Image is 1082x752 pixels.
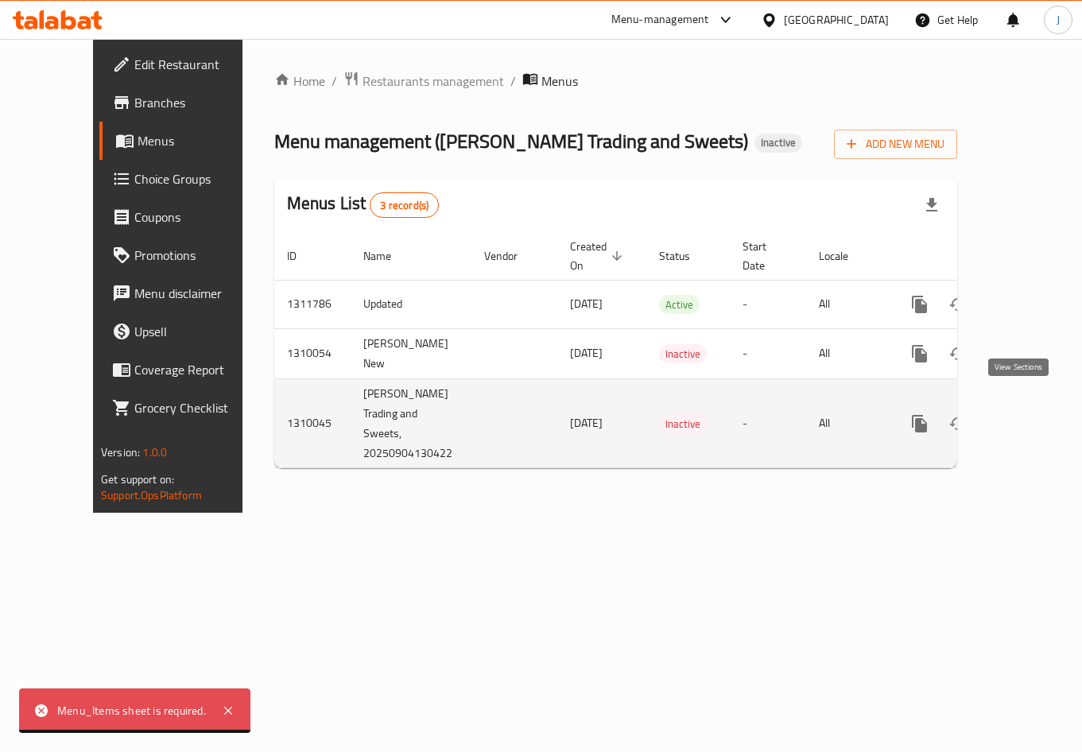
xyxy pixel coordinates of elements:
span: J [1057,11,1060,29]
span: Upsell [134,322,261,341]
table: enhanced table [274,232,1066,469]
span: Coupons [134,207,261,227]
td: All [806,378,888,468]
div: Active [659,295,700,314]
span: Get support on: [101,469,174,490]
span: Menu disclaimer [134,284,261,303]
button: more [901,285,939,324]
span: 1.0.0 [142,442,167,463]
span: Promotions [134,246,261,265]
a: Home [274,72,325,91]
button: Change Status [939,285,977,324]
span: Start Date [743,237,787,275]
div: Inactive [659,344,707,363]
span: Restaurants management [363,72,504,91]
td: [PERSON_NAME] Trading and Sweets, 20250904130422 [351,378,471,468]
a: Branches [99,83,273,122]
td: 1311786 [274,280,351,328]
span: Created On [570,237,627,275]
span: Add New Menu [847,134,944,154]
span: Inactive [659,415,707,433]
td: - [730,378,806,468]
li: / [510,72,516,91]
button: Add New Menu [834,130,957,159]
div: Menu-management [611,10,709,29]
td: - [730,328,806,378]
a: Coupons [99,198,273,236]
span: Active [659,296,700,314]
span: [DATE] [570,413,603,433]
li: / [332,72,337,91]
td: [PERSON_NAME] New [351,328,471,378]
span: ID [287,246,317,266]
h2: Menus List [287,192,439,218]
div: Export file [913,186,951,224]
a: Upsell [99,312,273,351]
a: Promotions [99,236,273,274]
a: Edit Restaurant [99,45,273,83]
span: Version: [101,442,140,463]
td: All [806,280,888,328]
span: Menus [138,131,261,150]
span: Grocery Checklist [134,398,261,417]
th: Actions [888,232,1066,281]
a: Choice Groups [99,160,273,198]
button: more [901,405,939,443]
a: Support.OpsPlatform [101,485,202,506]
td: 1310054 [274,328,351,378]
a: Coverage Report [99,351,273,389]
a: Restaurants management [343,71,504,91]
a: Grocery Checklist [99,389,273,427]
span: Locale [819,246,869,266]
span: 3 record(s) [370,198,438,213]
span: Coverage Report [134,360,261,379]
td: Updated [351,280,471,328]
span: Choice Groups [134,169,261,188]
span: [DATE] [570,293,603,314]
span: Inactive [659,345,707,363]
div: Total records count [370,192,439,218]
div: Menu_Items sheet is required. [57,702,206,719]
td: All [806,328,888,378]
div: [GEOGRAPHIC_DATA] [784,11,889,29]
div: Inactive [659,414,707,433]
span: [DATE] [570,343,603,363]
div: Inactive [754,134,802,153]
span: Edit Restaurant [134,55,261,74]
button: Change Status [939,335,977,373]
button: Change Status [939,405,977,443]
a: Menus [99,122,273,160]
span: Menus [541,72,578,91]
button: more [901,335,939,373]
span: Inactive [754,136,802,149]
a: Menu disclaimer [99,274,273,312]
nav: breadcrumb [274,71,957,91]
td: - [730,280,806,328]
td: 1310045 [274,378,351,468]
span: Branches [134,93,261,112]
span: Menu management ( [PERSON_NAME] Trading and Sweets ) [274,123,748,159]
span: Vendor [484,246,538,266]
span: Name [363,246,412,266]
span: Status [659,246,711,266]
